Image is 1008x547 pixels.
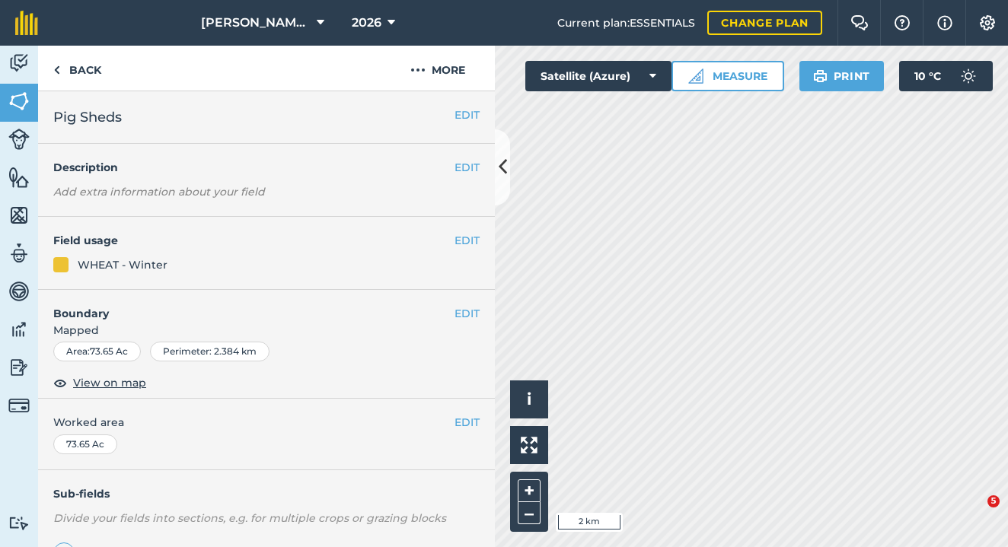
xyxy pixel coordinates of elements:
em: Divide your fields into sections, e.g. for multiple crops or grazing blocks [53,511,446,525]
img: svg+xml;base64,PD94bWwgdmVyc2lvbj0iMS4wIiBlbmNvZGluZz0idXRmLTgiPz4KPCEtLSBHZW5lcmF0b3I6IEFkb2JlIE... [8,129,30,150]
img: svg+xml;base64,PHN2ZyB4bWxucz0iaHR0cDovL3d3dy53My5vcmcvMjAwMC9zdmciIHdpZHRoPSI1NiIgaGVpZ2h0PSI2MC... [8,166,30,189]
img: Ruler icon [688,68,703,84]
span: [PERSON_NAME] Farm Partnership [201,14,311,32]
span: Worked area [53,414,480,431]
span: Pig Sheds [53,107,122,128]
img: svg+xml;base64,PHN2ZyB4bWxucz0iaHR0cDovL3d3dy53My5vcmcvMjAwMC9zdmciIHdpZHRoPSI5IiBoZWlnaHQ9IjI0Ii... [53,61,60,79]
button: – [518,502,541,524]
span: 2026 [352,14,381,32]
button: View on map [53,374,146,392]
a: Back [38,46,116,91]
img: Two speech bubbles overlapping with the left bubble in the forefront [850,15,869,30]
span: i [527,390,531,409]
h4: Field usage [53,232,455,249]
div: Area : 73.65 Ac [53,342,141,361]
img: svg+xml;base64,PHN2ZyB4bWxucz0iaHR0cDovL3d3dy53My5vcmcvMjAwMC9zdmciIHdpZHRoPSIxOCIgaGVpZ2h0PSIyNC... [53,374,67,392]
img: svg+xml;base64,PD94bWwgdmVyc2lvbj0iMS4wIiBlbmNvZGluZz0idXRmLTgiPz4KPCEtLSBHZW5lcmF0b3I6IEFkb2JlIE... [8,395,30,416]
img: A question mark icon [893,15,911,30]
a: Change plan [707,11,822,35]
button: i [510,380,548,418]
button: + [518,479,541,502]
span: 5 [987,495,1000,507]
span: Current plan : ESSENTIALS [557,14,695,31]
img: svg+xml;base64,PHN2ZyB4bWxucz0iaHR0cDovL3d3dy53My5vcmcvMjAwMC9zdmciIHdpZHRoPSIxOSIgaGVpZ2h0PSIyNC... [813,67,828,85]
button: EDIT [455,305,480,322]
img: A cog icon [978,15,997,30]
img: svg+xml;base64,PHN2ZyB4bWxucz0iaHR0cDovL3d3dy53My5vcmcvMjAwMC9zdmciIHdpZHRoPSI1NiIgaGVpZ2h0PSI2MC... [8,204,30,227]
img: fieldmargin Logo [15,11,38,35]
img: svg+xml;base64,PD94bWwgdmVyc2lvbj0iMS4wIiBlbmNvZGluZz0idXRmLTgiPz4KPCEtLSBHZW5lcmF0b3I6IEFkb2JlIE... [953,61,984,91]
button: Satellite (Azure) [525,61,671,91]
img: Four arrows, one pointing top left, one top right, one bottom right and the last bottom left [521,437,537,453]
span: 10 ° C [914,61,941,91]
button: Print [799,61,885,91]
img: svg+xml;base64,PD94bWwgdmVyc2lvbj0iMS4wIiBlbmNvZGluZz0idXRmLTgiPz4KPCEtLSBHZW5lcmF0b3I6IEFkb2JlIE... [8,356,30,379]
h4: Description [53,159,480,176]
em: Add extra information about your field [53,185,265,199]
img: svg+xml;base64,PHN2ZyB4bWxucz0iaHR0cDovL3d3dy53My5vcmcvMjAwMC9zdmciIHdpZHRoPSI1NiIgaGVpZ2h0PSI2MC... [8,90,30,113]
img: svg+xml;base64,PD94bWwgdmVyc2lvbj0iMS4wIiBlbmNvZGluZz0idXRmLTgiPz4KPCEtLSBHZW5lcmF0b3I6IEFkb2JlIE... [8,242,30,265]
h4: Boundary [38,290,455,322]
button: EDIT [455,232,480,249]
img: svg+xml;base64,PD94bWwgdmVyc2lvbj0iMS4wIiBlbmNvZGluZz0idXRmLTgiPz4KPCEtLSBHZW5lcmF0b3I6IEFkb2JlIE... [8,516,30,530]
img: svg+xml;base64,PD94bWwgdmVyc2lvbj0iMS4wIiBlbmNvZGluZz0idXRmLTgiPz4KPCEtLSBHZW5lcmF0b3I6IEFkb2JlIE... [8,280,30,303]
span: Mapped [38,322,495,339]
button: EDIT [455,159,480,176]
h4: Sub-fields [38,485,495,502]
div: WHEAT - Winter [78,256,167,273]
img: svg+xml;base64,PHN2ZyB4bWxucz0iaHR0cDovL3d3dy53My5vcmcvMjAwMC9zdmciIHdpZHRoPSIyMCIgaGVpZ2h0PSIyNC... [410,61,426,79]
button: 10 °C [899,61,993,91]
img: svg+xml;base64,PD94bWwgdmVyc2lvbj0iMS4wIiBlbmNvZGluZz0idXRmLTgiPz4KPCEtLSBHZW5lcmF0b3I6IEFkb2JlIE... [8,52,30,75]
img: svg+xml;base64,PHN2ZyB4bWxucz0iaHR0cDovL3d3dy53My5vcmcvMjAwMC9zdmciIHdpZHRoPSIxNyIgaGVpZ2h0PSIxNy... [937,14,952,32]
button: More [381,46,495,91]
img: svg+xml;base64,PD94bWwgdmVyc2lvbj0iMS4wIiBlbmNvZGluZz0idXRmLTgiPz4KPCEtLSBHZW5lcmF0b3I6IEFkb2JlIE... [8,318,30,341]
button: Measure [671,61,784,91]
iframe: Intercom live chat [956,495,993,532]
button: EDIT [455,414,480,431]
span: View on map [73,374,146,391]
div: Perimeter : 2.384 km [150,342,270,361]
div: 73.65 Ac [53,434,117,454]
button: EDIT [455,107,480,123]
